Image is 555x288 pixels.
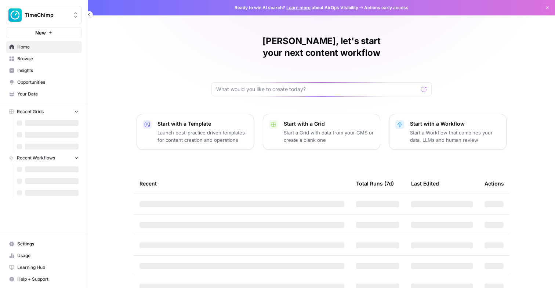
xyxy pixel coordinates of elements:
a: Your Data [6,88,82,100]
p: Launch best-practice driven templates for content creation and operations [157,129,248,144]
button: Workspace: TimeChimp [6,6,82,24]
a: Learning Hub [6,262,82,273]
span: Ready to win AI search? about AirOps Visibility [235,4,358,11]
span: Browse [17,55,79,62]
a: Usage [6,250,82,262]
button: Help + Support [6,273,82,285]
span: Home [17,44,79,50]
a: Browse [6,53,82,65]
span: Insights [17,67,79,74]
span: Recent Grids [17,108,44,115]
p: Start a Workflow that combines your data, LLMs and human review [410,129,500,144]
a: Home [6,41,82,53]
span: Learning Hub [17,264,79,271]
a: Settings [6,238,82,250]
span: Actions early access [364,4,409,11]
button: Start with a TemplateLaunch best-practice driven templates for content creation and operations [137,114,254,150]
p: Start with a Grid [284,120,374,127]
button: Recent Grids [6,106,82,117]
a: Opportunities [6,76,82,88]
a: Insights [6,65,82,76]
span: Recent Workflows [17,155,55,161]
div: Last Edited [411,173,439,194]
div: Recent [139,173,344,194]
span: New [35,29,46,36]
span: Settings [17,241,79,247]
p: Start with a Template [157,120,248,127]
input: What would you like to create today? [216,86,418,93]
span: Opportunities [17,79,79,86]
p: Start a Grid with data from your CMS or create a blank one [284,129,374,144]
button: Recent Workflows [6,152,82,163]
img: TimeChimp Logo [8,8,22,22]
div: Total Runs (7d) [356,173,394,194]
button: Start with a WorkflowStart a Workflow that combines your data, LLMs and human review [389,114,507,150]
h1: [PERSON_NAME], let's start your next content workflow [211,35,432,59]
div: Actions [485,173,504,194]
button: New [6,27,82,38]
a: Learn more [286,5,311,10]
span: Help + Support [17,276,79,282]
span: Your Data [17,91,79,97]
span: TimeChimp [25,11,69,19]
button: Start with a GridStart a Grid with data from your CMS or create a blank one [263,114,380,150]
span: Usage [17,252,79,259]
p: Start with a Workflow [410,120,500,127]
